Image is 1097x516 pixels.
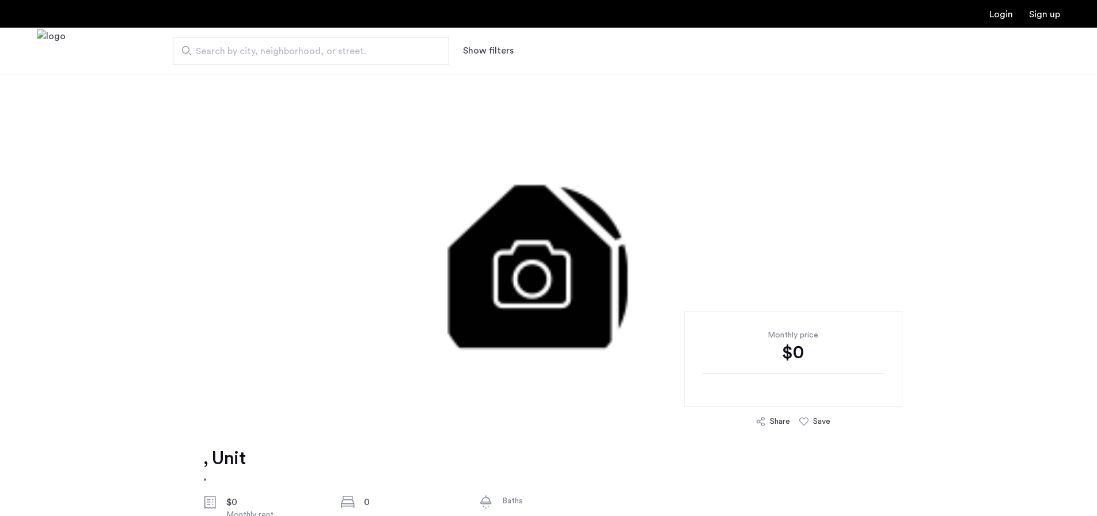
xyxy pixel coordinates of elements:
[989,10,1013,19] a: Login
[37,29,66,73] img: logo
[502,495,599,507] div: Baths
[1029,10,1060,19] a: Registration
[203,447,245,484] a: , Unit,
[196,44,417,58] span: Search by city, neighborhood, or street.
[37,29,66,73] a: Cazamio Logo
[203,470,245,484] h2: ,
[203,447,245,470] h1: , Unit
[198,74,899,419] img: 3.gif
[463,44,514,58] button: Show or hide filters
[226,495,323,509] div: $0
[703,329,884,341] div: Monthly price
[813,416,830,427] div: Save
[364,495,461,509] div: 0
[703,341,884,364] div: $0
[770,416,790,427] div: Share
[173,37,449,64] input: Apartment Search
